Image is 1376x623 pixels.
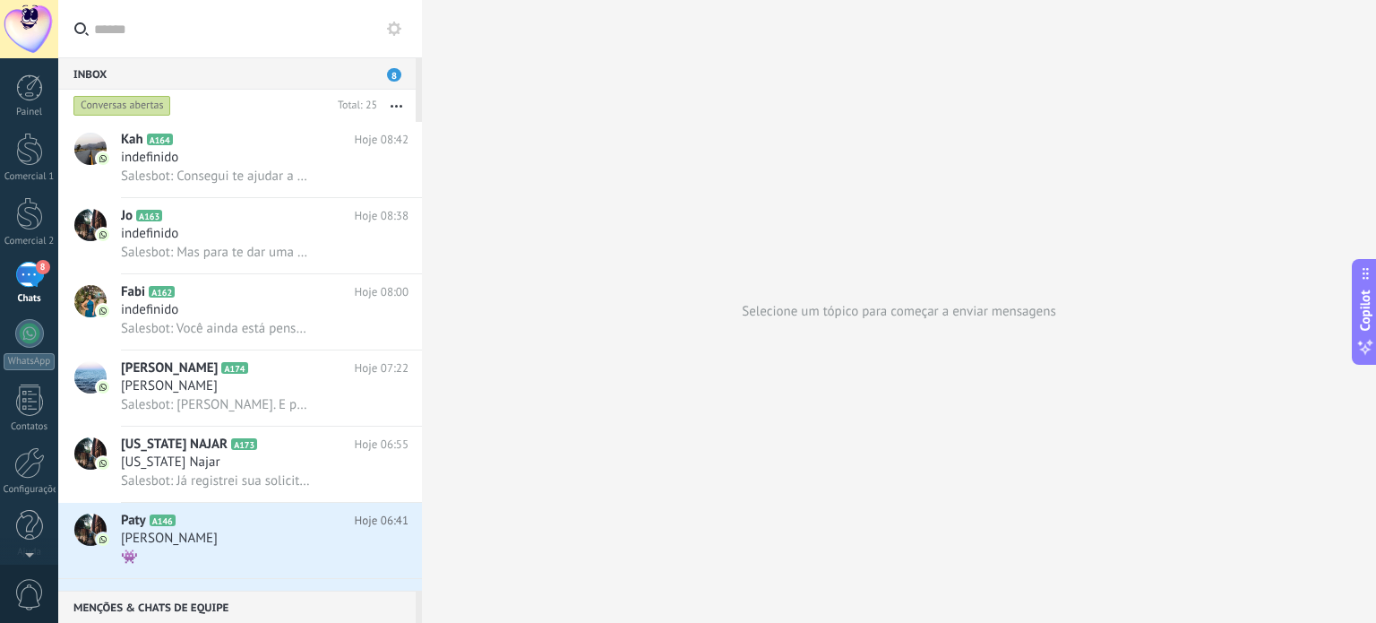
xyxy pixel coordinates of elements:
span: [US_STATE] NAJAR [121,436,228,454]
span: Hoje 07:22 [355,359,408,377]
span: [PERSON_NAME] [121,530,218,548]
span: [US_STATE] Najar [121,454,220,472]
span: A146 [150,515,176,526]
a: avatariconJoA163Hoje 08:38indefinidoSalesbot: Mas para te dar uma resposta precisa e segura, o id... [58,198,422,273]
span: Kah [121,131,143,149]
div: Menções & Chats de equipe [58,591,416,623]
span: Salesbot: Já registrei sua solicitação de agendamento, ok? Como nosso horário de atendimento já e... [121,472,310,489]
span: [PERSON_NAME] [121,588,218,606]
div: Comercial 2 [4,236,56,247]
span: Copilot [1356,290,1374,331]
div: Total: 25 [331,97,377,115]
span: Salesbot: [PERSON_NAME]. E pensando no futuro, como você se sentiria se esse desconforto ao usar ... [121,396,310,413]
span: A173 [231,438,257,450]
span: Salesbot: Você ainda está pensando em algum procedimento ou tem alguma dúvida que eu possa te aju... [121,320,310,337]
img: icon [97,152,109,165]
span: [PERSON_NAME] [121,359,218,377]
span: A164 [147,134,173,145]
span: indefinido [121,301,178,319]
span: Hoje 08:42 [355,131,408,149]
span: 8 [36,260,50,274]
span: Salesbot: Consegui te ajudar a entender um pouco melhor? [121,168,310,185]
a: avataricon[PERSON_NAME]A174Hoje 07:22[PERSON_NAME]Salesbot: [PERSON_NAME]. E pensando no futuro, ... [58,350,422,426]
img: icon [97,229,109,241]
img: icon [97,305,109,317]
span: [PERSON_NAME] [121,377,218,395]
a: avatariconPatyA146Hoje 06:41[PERSON_NAME]👾 [58,503,422,578]
span: A163 [136,210,162,221]
span: Salesbot: Mas para te dar uma resposta precisa e segura, o ideal é passar pela avaliação do Dr. [... [121,244,310,261]
div: Conversas abertas [73,95,171,117]
span: Jo [121,207,133,225]
img: icon [97,381,109,394]
span: 👾 [121,549,138,566]
a: avataricon[US_STATE] NAJARA173Hoje 06:55[US_STATE] NajarSalesbot: Já registrei sua solicitação de... [58,427,422,502]
span: A174 [221,362,247,374]
img: icon [97,533,109,546]
span: Hoje 06:55 [355,436,408,454]
span: Paty [121,512,146,530]
span: indefinido [121,149,178,167]
span: indefinido [121,225,178,243]
span: Fabi [121,283,145,301]
button: Mais [377,90,416,122]
div: Painel [4,107,56,118]
div: Contatos [4,421,56,433]
div: Chats [4,293,56,305]
span: Hoje 08:38 [355,207,408,225]
span: Hoje 04:21 [355,588,408,606]
a: avatariconFabiA162Hoje 08:00indefinidoSalesbot: Você ainda está pensando em algum procedimento ou... [58,274,422,350]
span: Hoje 06:41 [355,512,408,530]
div: Configurações [4,484,56,496]
a: avatariconKahA164Hoje 08:42indefinidoSalesbot: Consegui te ajudar a entender um pouco melhor? [58,122,422,197]
span: A162 [149,286,175,298]
div: Inbox [58,57,416,90]
span: 8 [387,68,401,82]
span: Hoje 08:00 [355,283,408,301]
div: WhatsApp [4,353,55,370]
div: Comercial 1 [4,171,56,183]
img: icon [97,457,109,470]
